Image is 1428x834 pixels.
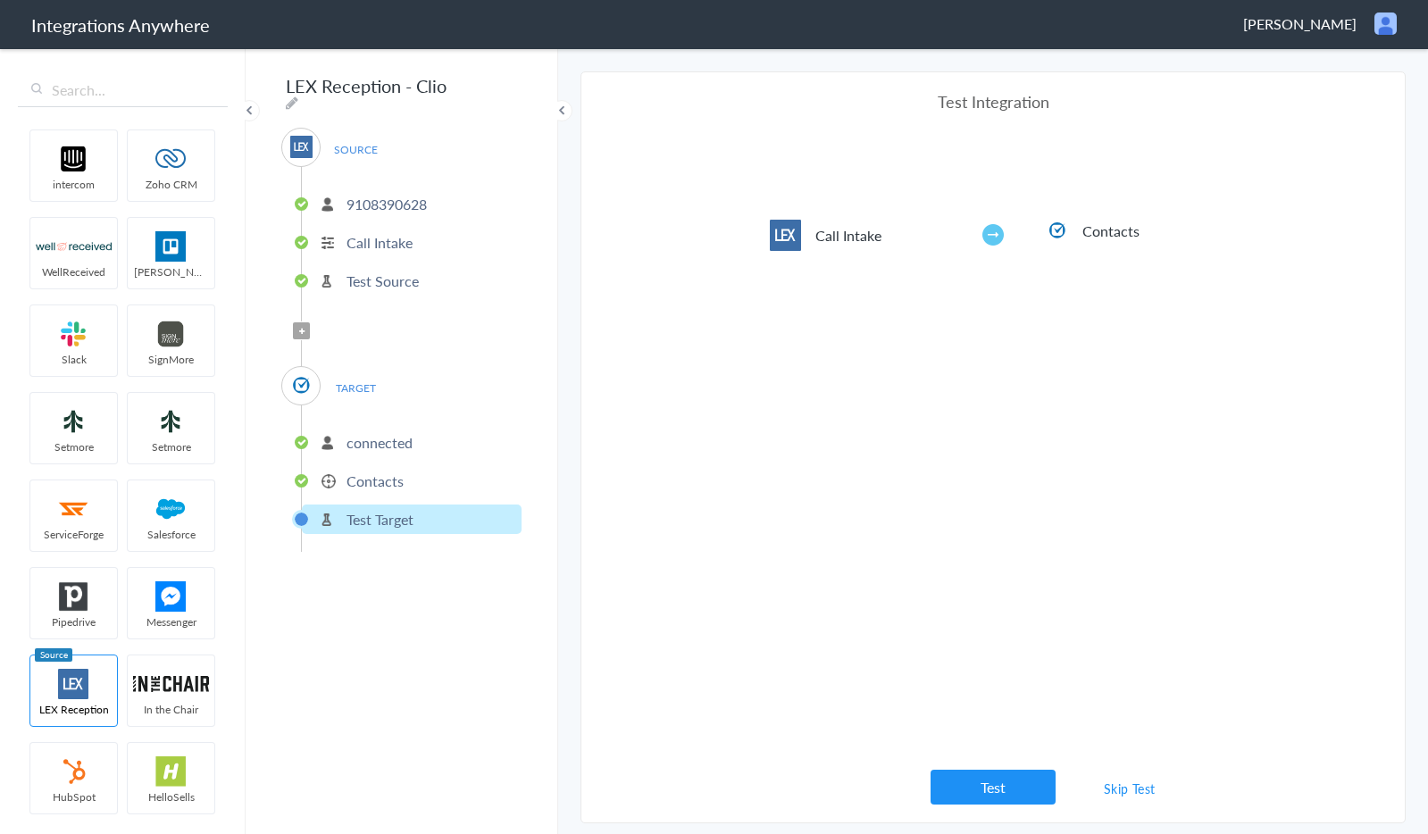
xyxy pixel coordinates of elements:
[30,527,117,542] span: ServiceForge
[133,231,209,262] img: trello.png
[128,614,214,630] span: Messenger
[31,13,210,38] h1: Integrations Anywhere
[133,581,209,612] img: FBM.png
[347,232,413,253] p: Call Intake
[322,376,389,400] span: TARGET
[1374,13,1397,35] img: user.png
[815,225,936,246] h5: Call Intake
[36,669,112,699] img: lex-app-logo.svg
[36,494,112,524] img: serviceforge-icon.png
[1082,221,1203,241] h5: Contacts
[36,756,112,787] img: hubspot-logo.svg
[128,352,214,367] span: SignMore
[128,702,214,717] span: In the Chair
[36,406,112,437] img: setmoreNew.jpg
[1243,13,1357,34] span: [PERSON_NAME]
[30,264,117,279] span: WellReceived
[36,319,112,349] img: slack-logo.svg
[30,177,117,192] span: intercom
[133,406,209,437] img: setmoreNew.jpg
[347,194,427,214] p: 9108390628
[18,73,228,107] input: Search...
[128,527,214,542] span: Salesforce
[36,144,112,174] img: intercom-logo.svg
[347,471,404,491] p: Contacts
[1082,772,1177,805] a: Skip Test
[347,271,419,291] p: Test Source
[36,581,112,612] img: pipedrive.png
[128,177,214,192] span: Zoho CRM
[1047,220,1068,241] img: clio-logo.svg
[30,439,117,455] span: Setmore
[133,494,209,524] img: salesforce-logo.svg
[133,319,209,349] img: signmore-logo.png
[770,220,801,251] img: lex-app-logo.svg
[931,770,1056,805] button: Test
[128,789,214,805] span: HelloSells
[30,702,117,717] span: LEX Reception
[770,90,1216,113] h4: Test Integration
[30,789,117,805] span: HubSpot
[290,374,313,396] img: clio-logo.svg
[322,138,389,162] span: SOURCE
[30,614,117,630] span: Pipedrive
[290,136,313,158] img: lex-app-logo.svg
[347,432,413,453] p: connected
[30,352,117,367] span: Slack
[36,231,112,262] img: wr-logo.svg
[133,756,209,787] img: hs-app-logo.svg
[128,264,214,279] span: [PERSON_NAME]
[347,509,413,530] p: Test Target
[128,439,214,455] span: Setmore
[133,669,209,699] img: inch-logo.svg
[133,144,209,174] img: zoho-logo.svg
